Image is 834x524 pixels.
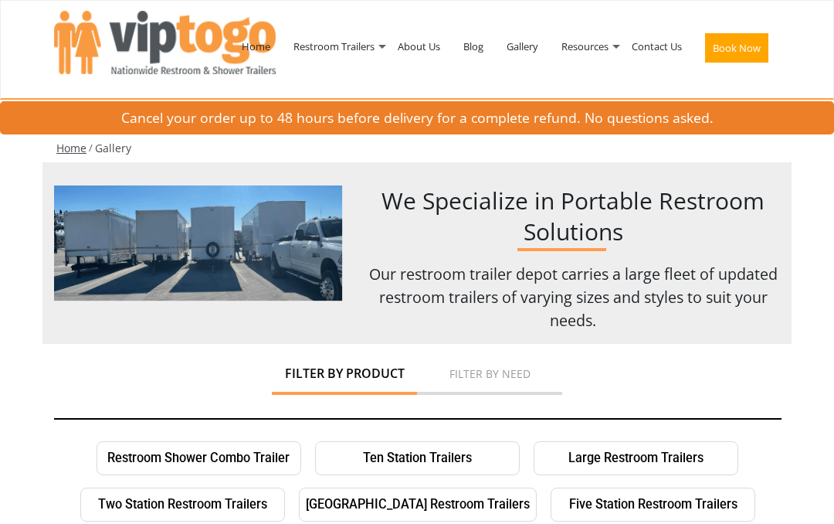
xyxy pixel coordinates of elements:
[54,141,780,156] ul: /
[772,462,834,524] button: Live Chat
[620,6,693,87] a: Contact Us
[230,6,282,87] a: Home
[693,6,780,96] a: Book Now
[80,488,285,522] a: Two Station Restroom Trailers
[534,441,738,475] a: Large Restroom Trailers
[299,488,537,522] a: [GEOGRAPHIC_DATA] Restroom Trailers
[54,11,276,74] img: VIPTOGO
[272,359,417,380] a: Filter by Product
[495,6,550,87] a: Gallery
[315,441,520,475] a: Ten Station Trailers
[366,185,780,247] h1: We Specialize in Portable Restroom Solutions
[366,263,780,332] p: Our restroom trailer depot carries a large fleet of updated restroom trailers of varying sizes an...
[550,6,620,87] a: Resources
[705,33,768,63] button: Book Now
[54,185,343,301] img: trailer-images.png
[97,441,301,475] a: Restroom Shower Combo Trailer
[417,359,562,380] a: Filter by Need
[282,6,386,87] a: Restroom Trailers
[56,141,86,155] a: Home
[95,141,131,155] a: Gallery
[386,6,452,87] a: About Us
[452,6,495,87] a: Blog
[551,488,755,522] a: Five Station Restroom Trailers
